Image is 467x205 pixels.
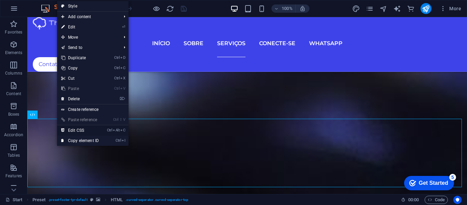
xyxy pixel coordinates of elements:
[166,5,174,13] i: Reload page
[413,197,414,202] span: :
[8,153,20,158] p: Tables
[379,5,387,13] i: Navigator
[421,3,431,14] button: publish
[57,53,103,63] a: CtrlDDuplicate
[407,4,415,13] button: commerce
[352,5,360,13] i: Design (Ctrl+Alt+Y)
[114,76,120,80] i: Ctrl
[57,22,103,32] a: ⏎Edit
[366,4,374,13] button: pages
[113,117,119,122] i: Ctrl
[122,138,125,143] i: I
[5,196,23,204] a: Click to cancel selection. Double-click to open Pages
[119,117,122,122] i: ⇧
[453,196,462,204] button: Usercentrics
[123,117,125,122] i: V
[422,5,430,13] i: Publish
[111,196,123,204] span: Click to select. Double-click to edit
[5,3,55,18] div: Get Started 5 items remaining, 0% complete
[120,86,125,91] i: V
[428,196,445,204] span: Code
[125,196,188,204] span: . curved-seperator .curved-seperator-top
[120,66,125,70] i: C
[120,55,125,60] i: D
[113,128,120,132] i: Alt
[39,4,91,13] img: Editor Logo
[57,125,103,136] a: CtrlAltCEdit CSS
[393,4,401,13] button: text_generator
[51,1,57,8] div: 5
[96,198,100,202] i: This element contains a background
[120,128,125,132] i: C
[57,1,129,11] a: Style
[437,3,464,14] button: More
[299,5,306,12] i: On resize automatically adjust zoom level to fit chosen device.
[48,196,87,204] span: . preset-footer-tyr-default
[5,29,22,35] p: Favorites
[57,63,103,73] a: CtrlCCopy
[57,32,118,42] span: Move
[107,128,112,132] i: Ctrl
[166,4,174,13] button: reload
[4,132,23,138] p: Accordion
[282,4,293,13] h6: 100%
[57,94,103,104] a: ⌦Delete
[57,42,118,53] a: Send to
[366,5,374,13] i: Pages (Ctrl+Alt+S)
[57,115,103,125] a: Ctrl⇧VPaste reference
[57,84,103,94] a: CtrlVPaste
[116,138,121,143] i: Ctrl
[120,76,125,80] i: X
[57,12,118,22] span: Add content
[425,196,448,204] button: Code
[440,5,461,12] span: More
[90,198,93,202] i: This element is a customizable preset
[57,73,103,84] a: CtrlXCut
[5,173,22,179] p: Features
[407,5,415,13] i: Commerce
[5,50,23,55] p: Elements
[152,4,160,13] button: Click here to leave preview mode and continue editing
[32,196,188,204] nav: breadcrumb
[57,136,103,146] a: CtrlICopy element ID
[379,4,388,13] button: navigator
[20,8,50,14] div: Get Started
[57,104,129,115] a: Create reference
[120,97,125,101] i: ⌦
[352,4,360,13] button: design
[393,5,401,13] i: AI Writer
[114,66,120,70] i: Ctrl
[408,196,419,204] span: 00 00
[5,71,22,76] p: Columns
[6,91,21,97] p: Content
[114,55,120,60] i: Ctrl
[32,196,46,204] span: Click to select. Double-click to edit
[122,25,125,29] i: ⏎
[8,112,19,117] p: Boxes
[271,4,296,13] button: 100%
[114,86,120,91] i: Ctrl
